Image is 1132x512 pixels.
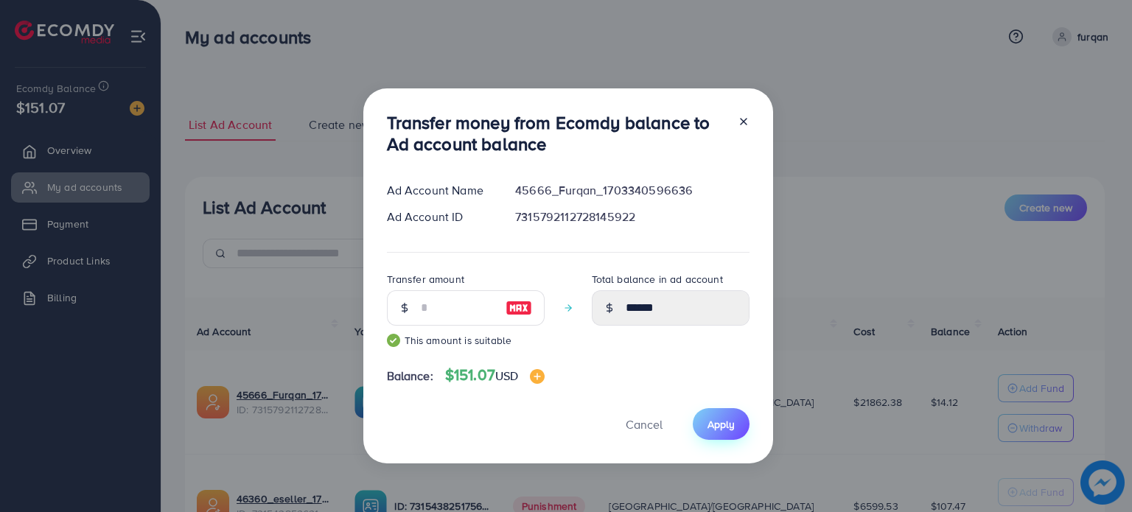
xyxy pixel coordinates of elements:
[387,333,545,348] small: This amount is suitable
[503,208,761,225] div: 7315792112728145922
[607,408,681,440] button: Cancel
[506,299,532,317] img: image
[375,208,504,225] div: Ad Account ID
[626,416,663,432] span: Cancel
[387,368,433,385] span: Balance:
[387,112,726,155] h3: Transfer money from Ecomdy balance to Ad account balance
[693,408,750,440] button: Apply
[503,182,761,199] div: 45666_Furqan_1703340596636
[387,334,400,347] img: guide
[707,417,735,432] span: Apply
[387,272,464,287] label: Transfer amount
[445,366,545,385] h4: $151.07
[530,369,545,384] img: image
[375,182,504,199] div: Ad Account Name
[592,272,723,287] label: Total balance in ad account
[495,368,518,384] span: USD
